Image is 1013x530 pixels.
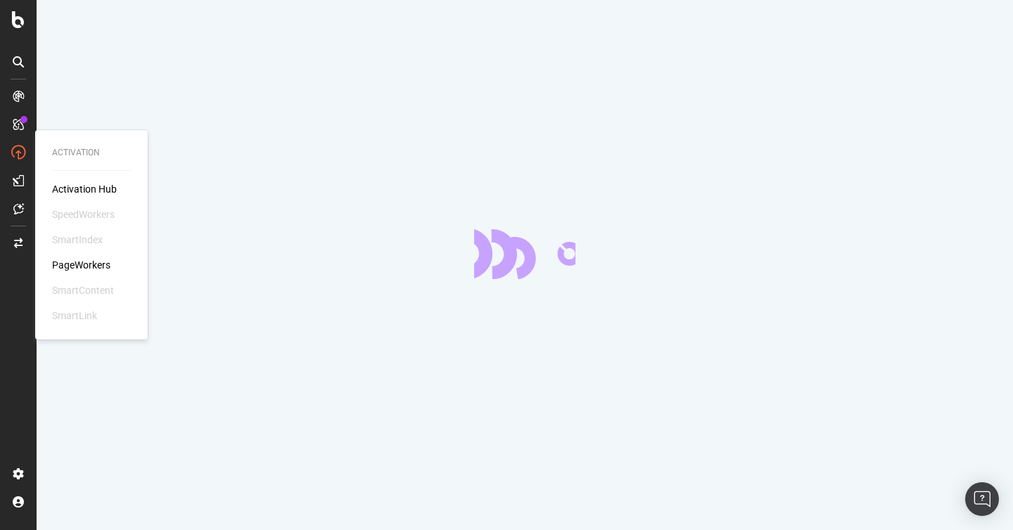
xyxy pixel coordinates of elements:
div: SmartIndex [52,233,103,247]
a: PageWorkers [52,258,110,272]
div: Activation [52,147,131,159]
div: Open Intercom Messenger [965,482,999,516]
div: SpeedWorkers [52,207,115,221]
div: SmartContent [52,283,114,297]
div: animation [474,228,575,279]
div: SmartLink [52,309,97,323]
a: Activation Hub [52,182,117,196]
